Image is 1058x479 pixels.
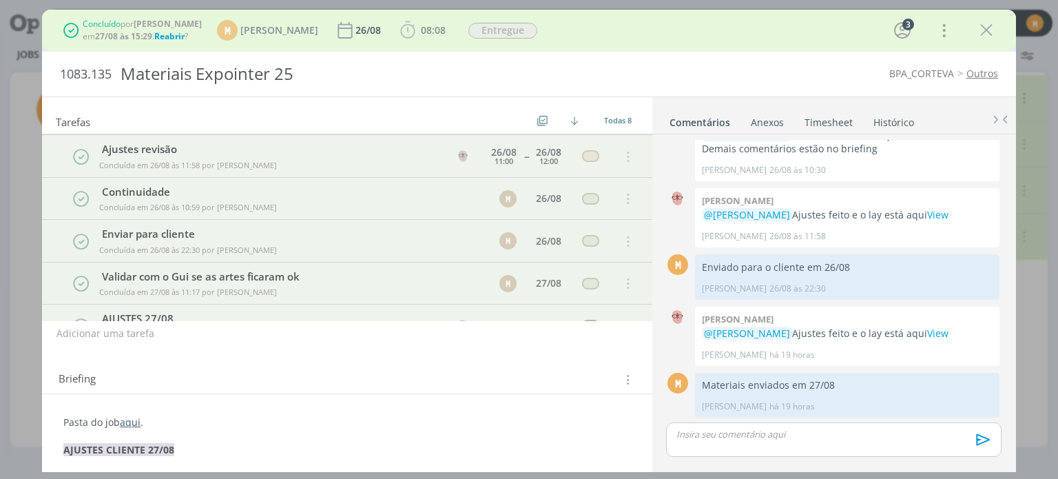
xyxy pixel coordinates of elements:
[889,67,954,80] a: BPA_CORTEVA
[604,115,632,125] span: Todas 8
[927,327,948,340] a: View
[702,327,993,340] p: Ajustes feito e o lay está aqui
[96,311,442,327] div: AJUSTES 27/08
[702,400,767,413] p: [PERSON_NAME]
[966,67,998,80] a: Outros
[704,128,790,141] span: @[PERSON_NAME]
[524,321,528,331] span: --
[667,254,688,275] div: M
[769,164,826,176] span: 26/08 às 10:30
[99,245,277,255] span: Concluída em 26/08 às 22:30 por [PERSON_NAME]
[667,188,688,209] img: A
[56,321,155,346] button: Adicionar uma tarefa
[96,226,487,242] div: Enviar para cliente
[536,278,561,288] div: 27/08
[804,110,853,130] a: Timesheet
[570,116,579,125] img: arrow-down.svg
[902,19,914,30] div: 3
[539,157,558,165] div: 12:00
[134,18,202,30] b: [PERSON_NAME]
[536,194,561,203] div: 26/08
[56,112,90,129] span: Tarefas
[536,236,561,246] div: 26/08
[59,371,96,389] span: Briefing
[667,307,688,327] img: A
[702,378,993,392] p: Materiais enviados em 27/08
[99,287,277,297] span: Concluída em 27/08 às 11:17 por [PERSON_NAME]
[83,18,121,30] span: Concluído
[702,349,767,361] p: [PERSON_NAME]
[536,147,561,157] div: 26/08
[927,208,948,221] a: View
[60,67,112,82] span: 1083.135
[536,321,561,331] div: 27/08
[667,373,688,394] div: M
[702,230,767,243] p: [PERSON_NAME]
[95,30,152,42] b: 27/08 às 15:29
[63,416,630,429] p: Pasta do job .
[751,116,784,130] div: Anexos
[63,443,174,456] strong: AJUSTES CLIENTE 27/08
[702,208,993,222] p: Ajustes feito e o lay está aqui
[96,141,442,157] div: Ajustes revisão
[669,110,731,130] a: Comentários
[873,110,915,130] a: Histórico
[702,194,774,207] b: [PERSON_NAME]
[99,160,277,170] span: Concluída em 26/08 às 11:58 por [PERSON_NAME]
[524,152,528,161] span: --
[704,327,790,340] span: @[PERSON_NAME]
[702,164,767,176] p: [PERSON_NAME]
[769,349,815,361] span: há 19 horas
[769,400,815,413] span: há 19 horas
[702,313,774,325] b: [PERSON_NAME]
[702,283,767,295] p: [PERSON_NAME]
[891,19,913,41] button: 3
[491,321,517,331] div: 27/08
[769,283,826,295] span: 26/08 às 22:30
[96,184,487,200] div: Continuidade
[491,147,517,157] div: 26/08
[704,208,790,221] span: @[PERSON_NAME]
[702,128,993,156] p: reisão feita. Temos ajustes no anúncio. Demais comentários estão no briefing
[114,57,601,91] div: Materiais Expointer 25
[702,261,993,274] p: Enviado para o cliente em 26/08
[154,30,185,42] span: Reabrir
[769,230,826,243] span: 26/08 às 11:58
[99,202,277,212] span: Concluída em 26/08 às 10:59 por [PERSON_NAME]
[96,269,487,285] div: Validar com o Gui se as artes ficaram ok
[42,10,1015,472] div: dialog
[83,18,202,43] div: por em . ?
[495,157,513,165] div: 11:00
[355,26,384,35] div: 26/08
[120,416,141,429] a: aqui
